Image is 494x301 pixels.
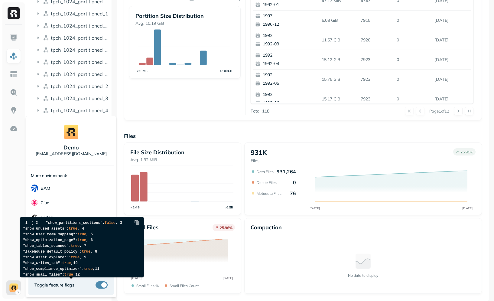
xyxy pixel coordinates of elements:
[31,214,38,221] img: Clutch
[80,227,88,231] span: 4
[67,227,69,231] span: :
[90,250,93,254] span: ,
[31,221,33,225] span: {
[134,219,140,225] img: Copy
[88,233,96,237] span: 5
[75,238,77,242] span: :
[71,261,73,265] span: ,
[23,221,31,225] span: 1
[62,261,71,265] span: true
[23,267,82,271] span: "show_compliance_optimizer"
[23,232,75,237] span: "show_user_team_mapping"
[118,221,126,225] span: 3
[23,255,69,260] span: "show_asset_explorer"
[69,255,71,260] span: :
[105,221,115,225] span: false
[73,261,81,265] span: 10
[34,282,74,288] span: Toggle feature flags
[80,244,82,248] span: ,
[77,232,86,237] span: true
[69,244,71,248] span: :
[60,261,62,265] span: :
[95,267,103,271] span: 11
[102,221,105,225] span: :
[23,250,80,254] span: "lakehouse_default_policy"
[41,185,50,191] p: BAM
[62,273,64,277] span: :
[82,256,90,260] span: 9
[41,200,49,206] p: Clue
[64,273,73,277] span: true
[46,221,102,225] span: "show_partitions_sections"
[23,261,60,265] span: "show_writes_tab"
[23,273,62,277] span: "show_small_files"
[75,273,83,277] span: 12
[36,151,107,157] p: [EMAIL_ADDRESS][DOMAIN_NAME]
[71,255,80,260] span: true
[84,267,93,271] span: true
[33,221,41,225] span: 2
[71,244,80,248] span: true
[41,214,53,220] p: Clutch
[77,238,86,242] span: true
[82,250,90,254] span: true
[93,267,95,271] span: ,
[31,173,68,178] p: More environments
[64,125,78,139] img: demo
[23,227,67,231] span: "show_unused_assets"
[75,232,77,237] span: :
[82,244,90,248] span: 7
[115,221,118,225] span: ,
[73,273,75,277] span: ,
[23,221,130,288] code: }
[93,250,101,254] span: 8
[80,250,82,254] span: :
[31,185,38,192] img: BAM
[31,199,38,206] img: Clue
[82,267,84,271] span: :
[63,144,79,151] p: demo
[86,232,88,237] span: ,
[86,238,88,242] span: ,
[23,244,69,248] span: "show_tables_scanned"
[80,255,82,260] span: ,
[77,227,80,231] span: ,
[23,238,75,242] span: "show_optimization_page"
[69,227,77,231] span: true
[88,238,96,242] span: 6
